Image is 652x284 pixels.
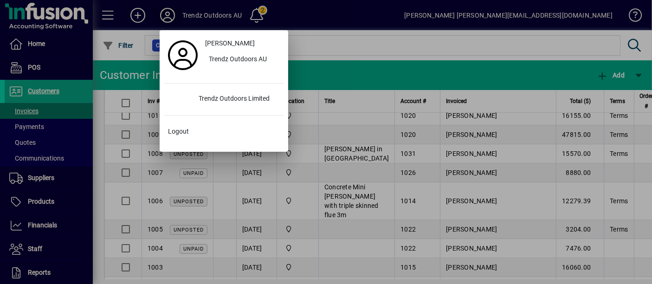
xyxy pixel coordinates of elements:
a: [PERSON_NAME] [201,35,284,52]
button: Trendz Outdoors AU [201,52,284,68]
span: Logout [168,127,189,136]
button: Trendz Outdoors Limited [164,91,284,108]
span: [PERSON_NAME] [205,39,255,48]
button: Logout [164,123,284,140]
a: Profile [164,47,201,64]
div: Trendz Outdoors Limited [191,91,284,108]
